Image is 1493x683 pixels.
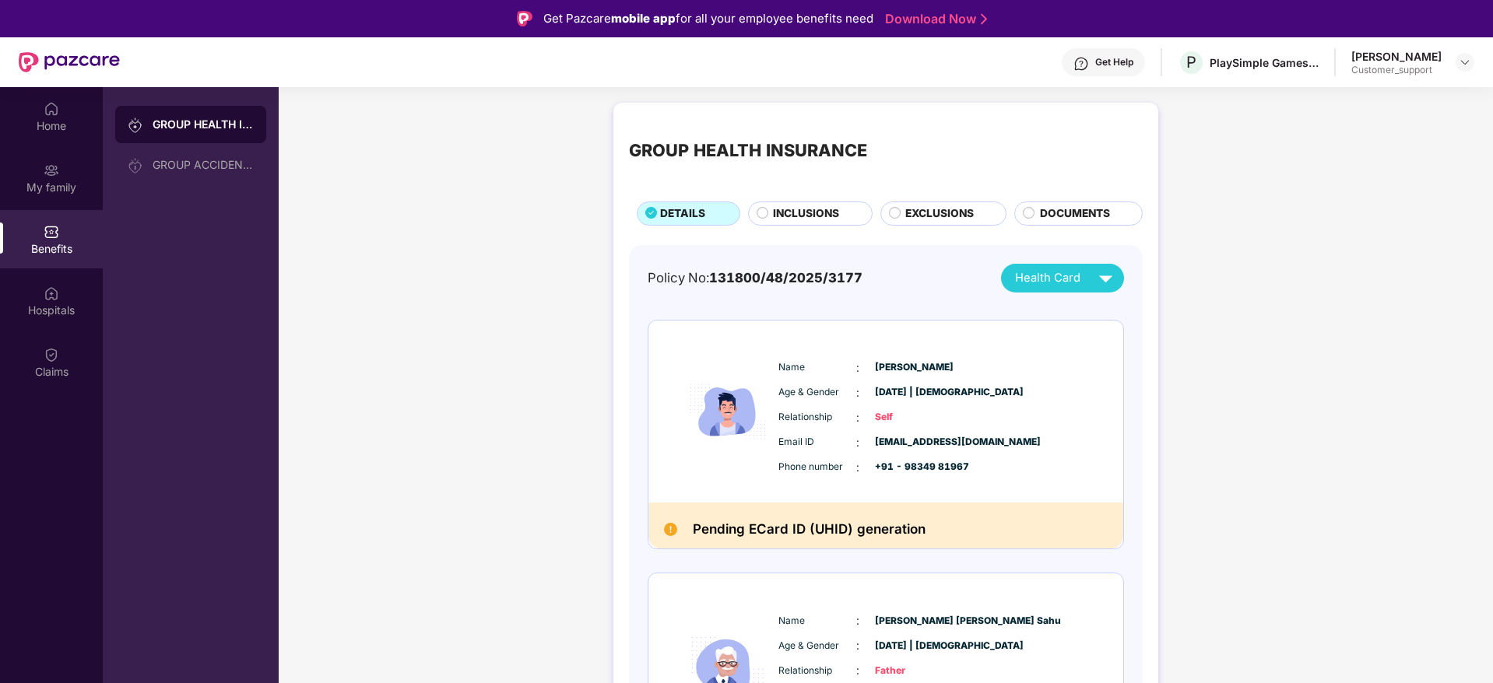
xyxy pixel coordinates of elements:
img: svg+xml;base64,PHN2ZyB3aWR0aD0iMjAiIGhlaWdodD0iMjAiIHZpZXdCb3g9IjAgMCAyMCAyMCIgZmlsbD0ibm9uZSIgeG... [128,117,143,133]
img: Pending [664,523,677,536]
span: DETAILS [660,205,705,222]
span: : [856,637,859,654]
span: [PERSON_NAME] [PERSON_NAME] Sahu [875,614,953,629]
img: svg+xml;base64,PHN2ZyBpZD0iQ2xhaW0iIHhtbG5zPSJodHRwOi8vd3d3LnczLm9yZy8yMDAwL3N2ZyIgd2lkdGg9IjIwIi... [44,347,59,363]
span: Name [778,614,856,629]
div: Get Help [1095,56,1133,68]
span: [DATE] | [DEMOGRAPHIC_DATA] [875,385,953,400]
span: +91 - 98349 81967 [875,460,953,475]
span: 131800/48/2025/3177 [709,270,862,285]
img: svg+xml;base64,PHN2ZyBpZD0iQmVuZWZpdHMiIHhtbG5zPSJodHRwOi8vd3d3LnczLm9yZy8yMDAwL3N2ZyIgd2lkdGg9Ij... [44,224,59,240]
button: Health Card [1001,264,1124,292]
span: [DATE] | [DEMOGRAPHIC_DATA] [875,639,953,653]
img: svg+xml;base64,PHN2ZyB3aWR0aD0iMjAiIGhlaWdodD0iMjAiIHZpZXdCb3g9IjAgMCAyMCAyMCIgZmlsbD0ibm9uZSIgeG... [128,158,143,173]
span: Phone number [778,460,856,475]
img: Stroke [981,11,987,27]
span: : [856,459,859,476]
img: svg+xml;base64,PHN2ZyB4bWxucz0iaHR0cDovL3d3dy53My5vcmcvMjAwMC9zdmciIHZpZXdCb3g9IjAgMCAyNCAyNCIgd2... [1092,264,1119,292]
h2: Pending ECard ID (UHID) generation [693,518,926,541]
img: icon [681,336,775,488]
span: DOCUMENTS [1040,205,1110,222]
span: Father [875,664,953,678]
span: [EMAIL_ADDRESS][DOMAIN_NAME] [875,435,953,450]
span: : [856,359,859,377]
span: Age & Gender [778,385,856,400]
img: svg+xml;base64,PHN2ZyBpZD0iSG9tZSIgeG1sbnM9Imh0dHA6Ly93d3cudzMub3JnLzIwMDAvc3ZnIiB3aWR0aD0iMjAiIG... [44,101,59,117]
strong: mobile app [611,11,676,26]
div: Get Pazcare for all your employee benefits need [543,9,873,28]
span: Email ID [778,435,856,450]
span: : [856,409,859,426]
img: svg+xml;base64,PHN2ZyB3aWR0aD0iMjAiIGhlaWdodD0iMjAiIHZpZXdCb3g9IjAgMCAyMCAyMCIgZmlsbD0ibm9uZSIgeG... [44,163,59,178]
span: Self [875,410,953,425]
div: Policy No: [648,268,862,288]
span: Name [778,360,856,375]
a: Download Now [885,11,982,27]
div: GROUP HEALTH INSURANCE [153,117,254,132]
span: : [856,384,859,401]
img: svg+xml;base64,PHN2ZyBpZD0iRHJvcGRvd24tMzJ4MzIiIHhtbG5zPSJodHRwOi8vd3d3LnczLm9yZy8yMDAwL3N2ZyIgd2... [1459,56,1471,68]
span: [PERSON_NAME] [875,360,953,375]
div: Customer_support [1351,64,1442,76]
span: Health Card [1015,269,1080,287]
div: PlaySimple Games Private Limited [1210,55,1319,70]
span: EXCLUSIONS [905,205,974,222]
span: : [856,662,859,679]
span: : [856,434,859,451]
div: GROUP ACCIDENTAL INSURANCE [153,159,254,171]
span: Relationship [778,410,856,425]
span: INCLUSIONS [773,205,839,222]
span: Age & Gender [778,639,856,653]
div: [PERSON_NAME] [1351,49,1442,64]
img: svg+xml;base64,PHN2ZyBpZD0iSG9zcGl0YWxzIiB4bWxucz0iaHR0cDovL3d3dy53My5vcmcvMjAwMC9zdmciIHdpZHRoPS... [44,285,59,301]
img: Logo [517,11,532,26]
span: P [1186,53,1196,72]
span: Relationship [778,664,856,678]
div: GROUP HEALTH INSURANCE [629,137,867,163]
img: New Pazcare Logo [19,52,120,72]
img: svg+xml;base64,PHN2ZyBpZD0iSGVscC0zMngzMiIgeG1sbnM9Imh0dHA6Ly93d3cudzMub3JnLzIwMDAvc3ZnIiB3aWR0aD... [1073,56,1089,72]
span: : [856,612,859,629]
